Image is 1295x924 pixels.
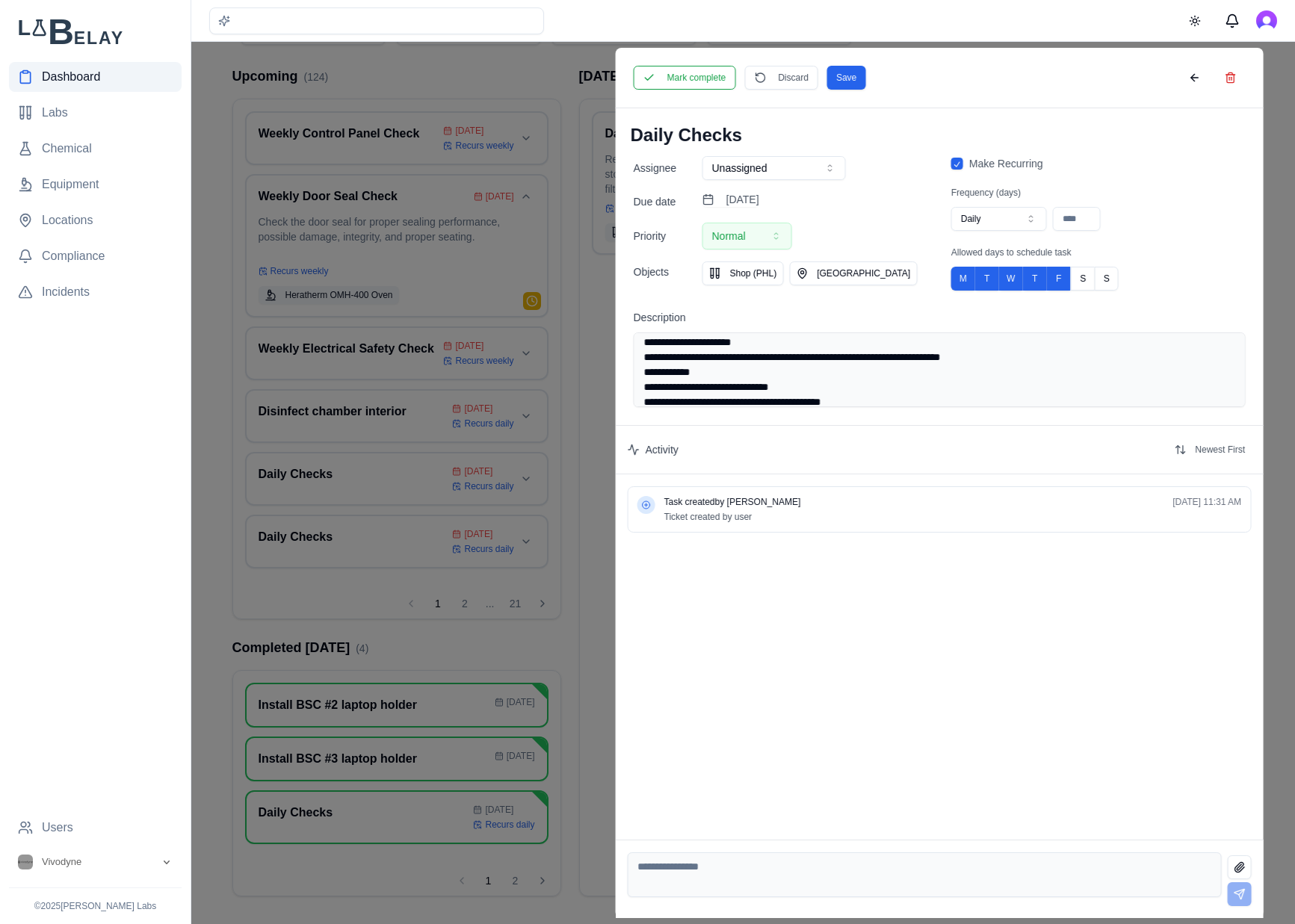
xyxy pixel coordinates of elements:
p: Task created by [PERSON_NAME] [664,496,800,508]
label: Activity [645,442,678,457]
button: [GEOGRAPHIC_DATA] [789,261,917,285]
span: Labs [42,104,68,122]
button: T [1022,267,1046,291]
button: S [1094,267,1118,291]
img: Vivodyne [18,855,33,869]
button: T [974,267,998,291]
button: Toggle theme [1181,7,1208,34]
label: Due date [633,194,693,209]
time: [DATE] 11:31 AM [1172,496,1241,508]
img: Lois Tolvinski [1256,10,1277,31]
h1: Daily Checks [627,120,1250,150]
label: Objects [633,261,693,279]
p: © 2025 [PERSON_NAME] Labs [9,900,182,912]
label: Frequency (days) [951,187,1020,198]
button: Messages [1217,6,1247,36]
button: F [1046,267,1070,291]
button: S [1070,267,1094,291]
span: Users [42,819,73,837]
label: Priority [633,229,693,244]
button: Open user button [1256,10,1277,31]
button: Save [826,66,865,90]
span: Compliance [42,247,105,265]
button: [DATE] [702,192,758,207]
span: Incidents [42,283,90,301]
span: Chemical [42,140,92,158]
span: Dashboard [42,68,100,86]
span: Locations [42,211,93,229]
button: Discard [744,66,818,90]
span: Vivodyne [42,855,81,869]
button: Newest First [1168,438,1251,462]
span: Make Recurring [968,156,1042,171]
label: Assignee [633,161,693,176]
span: Equipment [42,176,99,193]
button: M [951,267,974,291]
div: Ticket created by user [664,511,1240,523]
label: Allowed days to schedule task [951,247,1071,258]
button: Shop (PHL) [702,261,783,285]
button: W [998,267,1022,291]
img: Lab Belay Logo [9,18,182,44]
button: Open organization switcher [9,849,182,875]
label: Description [633,311,685,323]
button: Mark complete [633,66,735,90]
